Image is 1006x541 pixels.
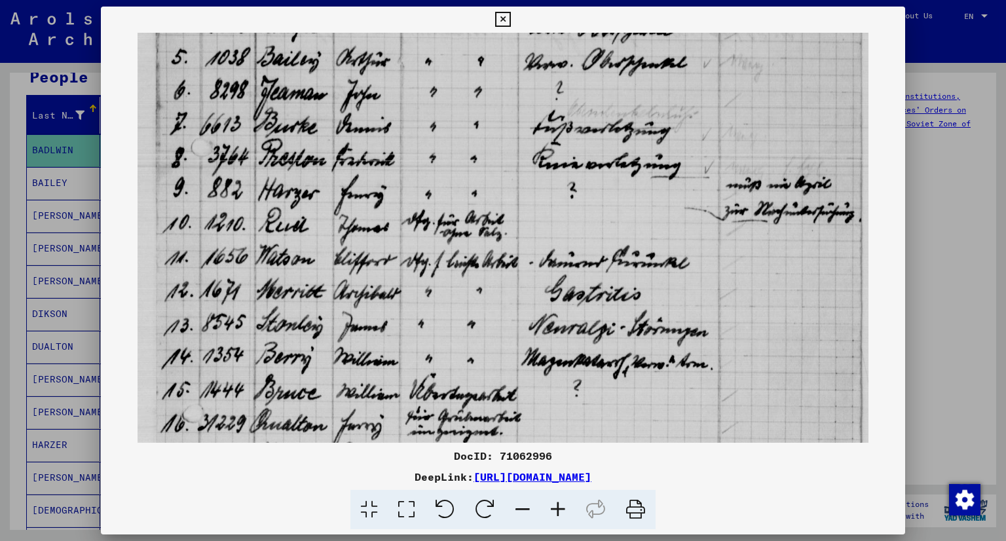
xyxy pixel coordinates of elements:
div: DeepLink: [101,469,906,485]
div: Change consent [948,483,980,515]
img: Change consent [949,484,980,515]
div: DocID: 71062996 [101,448,906,464]
a: [URL][DOMAIN_NAME] [474,470,591,483]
